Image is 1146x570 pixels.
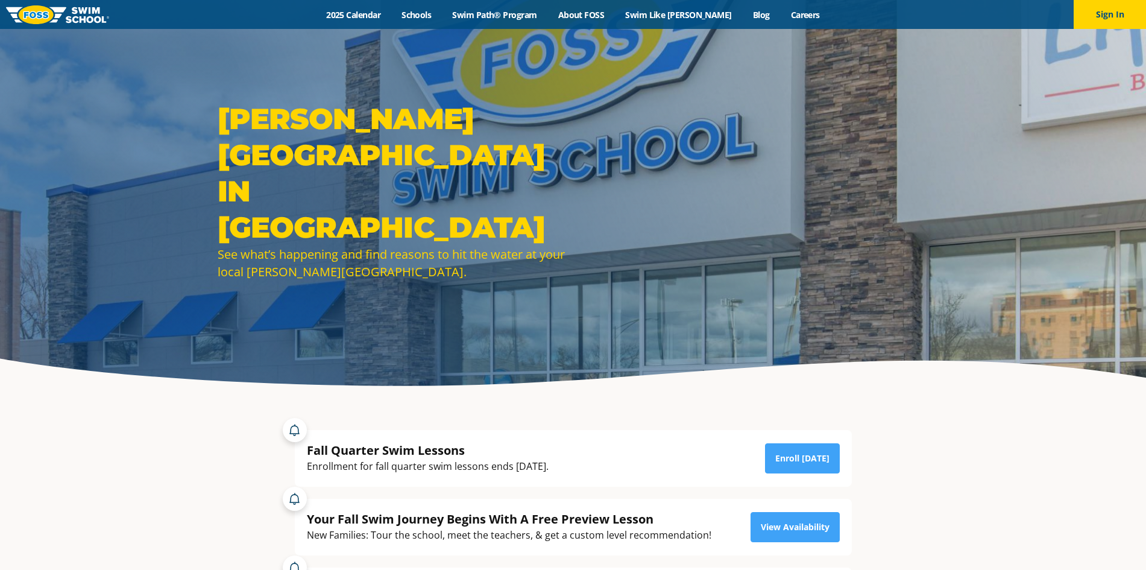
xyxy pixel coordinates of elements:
[218,245,567,280] div: See what’s happening and find reasons to hit the water at your local [PERSON_NAME][GEOGRAPHIC_DATA].
[6,5,109,24] img: FOSS Swim School Logo
[742,9,780,21] a: Blog
[307,527,711,543] div: New Families: Tour the school, meet the teachers, & get a custom level recommendation!
[316,9,391,21] a: 2025 Calendar
[307,511,711,527] div: Your Fall Swim Journey Begins With A Free Preview Lesson
[307,458,549,475] div: Enrollment for fall quarter swim lessons ends [DATE].
[765,443,840,473] a: Enroll [DATE]
[751,512,840,542] a: View Availability
[307,442,549,458] div: Fall Quarter Swim Lessons
[780,9,830,21] a: Careers
[547,9,615,21] a: About FOSS
[442,9,547,21] a: Swim Path® Program
[615,9,743,21] a: Swim Like [PERSON_NAME]
[391,9,442,21] a: Schools
[218,101,567,245] h1: [PERSON_NAME][GEOGRAPHIC_DATA] in [GEOGRAPHIC_DATA]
